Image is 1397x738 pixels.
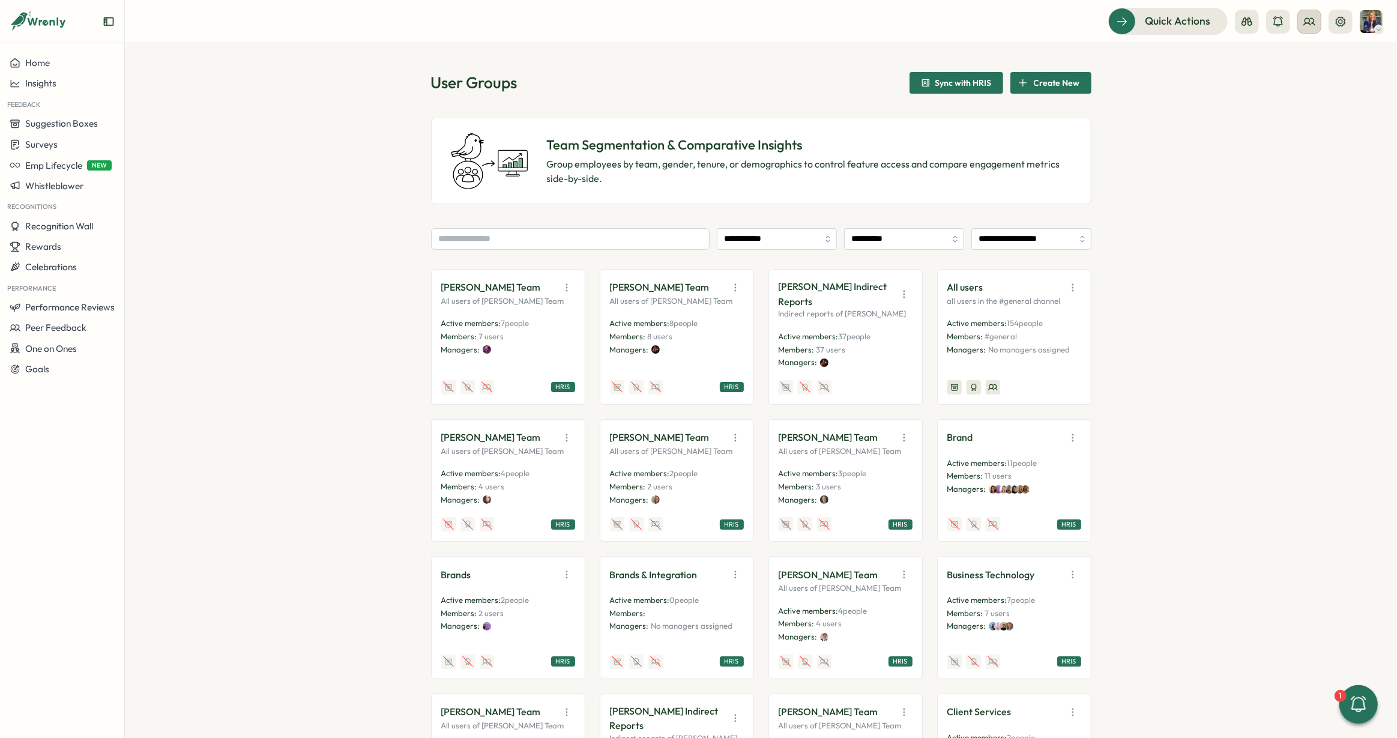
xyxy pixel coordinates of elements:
[910,72,1003,94] button: Sync with HRIS
[1339,685,1378,724] button: 1
[25,118,98,129] span: Suggestion Boxes
[441,595,501,605] span: Active members:
[947,595,1007,605] span: Active members:
[441,345,480,355] p: Managers:
[989,622,997,631] img: Elena Moraitopoulou
[483,345,491,354] img: Adrian Pearcey
[441,621,480,632] p: Managers:
[441,721,575,731] p: All users of [PERSON_NAME] Team
[947,704,1012,719] p: Client Services
[935,79,992,87] span: Sync with HRIS
[441,704,541,719] p: [PERSON_NAME] Team
[501,595,530,605] span: 2 people
[1108,8,1228,34] button: Quick Actions
[610,331,646,341] span: Members:
[947,331,983,341] span: Members:
[1016,485,1024,494] img: Amber Constable
[648,482,673,491] span: 2 users
[779,583,913,594] p: All users of [PERSON_NAME] Team
[947,621,986,632] p: Managers:
[820,633,828,641] img: Brendan Lawton
[441,482,477,491] span: Members:
[1335,690,1347,702] div: 1
[820,495,828,504] img: Bill Warshauer
[441,446,575,457] p: All users of [PERSON_NAME] Team
[670,468,698,478] span: 2 people
[947,296,1081,307] p: all users in the #general channel
[441,318,501,328] span: Active members:
[441,280,541,295] p: [PERSON_NAME] Team
[779,632,818,643] p: Managers:
[779,446,913,457] p: All users of [PERSON_NAME] Team
[839,468,867,478] span: 3 people
[103,16,115,28] button: Expand sidebar
[989,345,1070,355] p: No managers assigned
[720,656,744,667] div: HRIS
[483,495,491,504] img: Allyn Neal
[820,358,828,367] img: Alex Preece
[441,468,501,478] span: Active members:
[670,318,698,328] span: 8 people
[947,430,973,445] p: Brand
[839,606,867,616] span: 4 people
[947,318,1007,328] span: Active members:
[889,656,913,667] div: HRIS
[610,280,710,295] p: [PERSON_NAME] Team
[25,160,82,171] span: Emp Lifecycle
[25,301,115,313] span: Performance Reviews
[551,656,575,667] div: HRIS
[1007,595,1036,605] span: 7 people
[985,608,1010,618] span: 7 users
[947,458,1007,468] span: Active members:
[779,309,913,319] p: Indirect reports of [PERSON_NAME]
[1007,458,1037,468] span: 11 people
[816,619,842,628] span: 4 users
[547,136,1072,154] p: Team Segmentation & Comparative Insights
[441,567,471,582] p: Brands
[1360,10,1383,33] button: Hanna Smith
[25,139,58,150] span: Surveys
[779,279,891,309] p: [PERSON_NAME] Indirect Reports
[779,606,839,616] span: Active members:
[25,220,93,232] span: Recognition Wall
[441,331,477,341] span: Members:
[720,382,744,392] div: HRIS
[1005,622,1013,631] img: Harriet Stewart
[1057,519,1081,530] div: HRIS
[441,608,477,618] span: Members:
[779,495,818,506] p: Managers:
[994,622,1003,631] img: Martyn Fagg
[479,331,504,341] span: 7 users
[779,331,839,341] span: Active members:
[994,485,1003,494] img: Katie Cannon
[25,322,86,333] span: Peer Feedback
[610,446,744,457] p: All users of [PERSON_NAME] Team
[947,567,1035,582] p: Business Technology
[651,495,660,504] img: Amber Constable
[1021,485,1030,494] img: Emily Cherrett
[779,567,878,582] p: [PERSON_NAME] Team
[610,567,698,582] p: Brands & Integration
[547,157,1072,187] p: Group employees by team, gender, tenure, or demographics to control feature access and compare en...
[670,595,699,605] span: 0 people
[1005,485,1013,494] img: Niamh Linton
[1007,318,1043,328] span: 154 people
[551,519,575,530] div: HRIS
[779,721,913,731] p: All users of [PERSON_NAME] Team
[947,608,983,618] span: Members:
[25,77,56,89] span: Insights
[779,430,878,445] p: [PERSON_NAME] Team
[441,296,575,307] p: All users of [PERSON_NAME] Team
[441,430,541,445] p: [PERSON_NAME] Team
[1057,656,1081,667] div: HRIS
[610,430,710,445] p: [PERSON_NAME] Team
[610,296,744,307] p: All users of [PERSON_NAME] Team
[87,160,112,171] span: NEW
[989,485,997,494] img: Stephanie Yeaman
[610,495,649,506] p: Managers:
[610,608,646,618] span: Members:
[25,363,49,375] span: Goals
[947,280,983,295] p: All users
[779,482,815,491] span: Members:
[501,468,530,478] span: 4 people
